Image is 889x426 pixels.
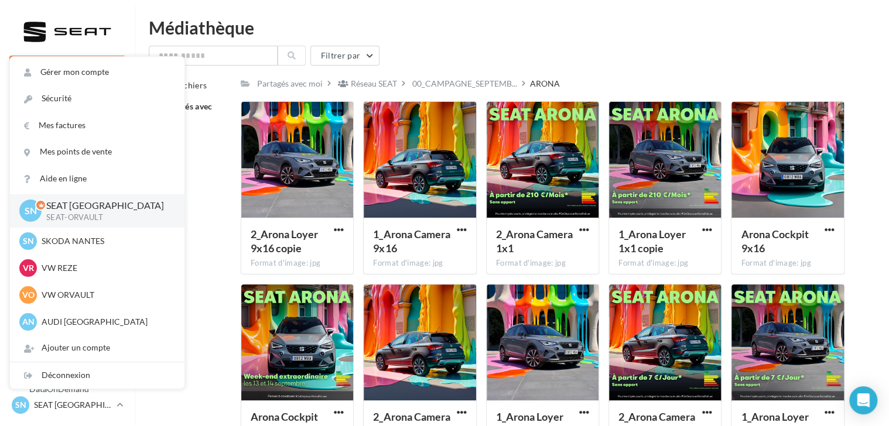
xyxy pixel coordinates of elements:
div: Format d'image: jpg [373,258,466,269]
a: Opérations [7,92,128,117]
a: SN SEAT [GEOGRAPHIC_DATA] [9,394,125,416]
p: SEAT [GEOGRAPHIC_DATA] [46,199,166,212]
span: 00_CAMPAGNE_SEPTEMB... [412,78,517,90]
div: Déconnexion [10,362,184,389]
a: Campagnes DataOnDemand [7,365,128,400]
div: Format d'image: jpg [618,258,712,269]
p: VW ORVAULT [42,289,170,301]
a: SMS unitaire [7,181,128,205]
span: 1_Arona Loyer 1x1 copie [618,228,686,255]
div: Format d'image: jpg [741,258,834,269]
span: 2_Arona Camera 1x1 [496,228,573,255]
a: PLV et print personnalisable [7,326,128,360]
span: Arona Cockpit 9x16 [741,228,808,255]
span: VR [23,262,34,274]
div: Partagés avec moi [257,78,323,90]
p: AUDI [GEOGRAPHIC_DATA] [42,316,170,328]
span: 1_Arona Camera 9x16 [373,228,450,255]
a: Contacts [7,239,128,263]
a: Sécurité [10,85,184,112]
p: VW REZE [42,262,170,274]
span: VO [22,289,35,301]
span: SN [25,204,37,218]
p: SEAT [GEOGRAPHIC_DATA] [34,399,112,411]
span: Partagés avec moi [160,101,213,123]
a: Boîte de réception [7,122,128,147]
a: Visibilité en ligne [7,152,128,176]
p: SKODA NANTES [42,235,170,247]
a: Calendrier [7,297,128,322]
span: AN [22,316,35,328]
a: Aide en ligne [10,166,184,192]
div: ARONA [530,78,560,90]
a: Gérer mon compte [10,59,184,85]
div: Format d'image: jpg [251,258,344,269]
a: Mes points de vente [10,139,184,165]
div: Réseau SEAT [351,78,397,90]
a: Médiathèque [7,268,128,293]
span: 2_Arona Loyer 9x16 copie [251,228,318,255]
p: SEAT-ORVAULT [46,212,166,223]
div: Format d'image: jpg [496,258,589,269]
button: Filtrer par [310,46,379,66]
div: Médiathèque [149,19,875,36]
div: Ajouter un compte [10,335,184,361]
div: Open Intercom Messenger [849,386,877,414]
a: Mes factures [10,112,184,139]
span: SN [23,235,34,247]
span: SN [15,399,26,411]
a: Campagnes [7,210,128,235]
